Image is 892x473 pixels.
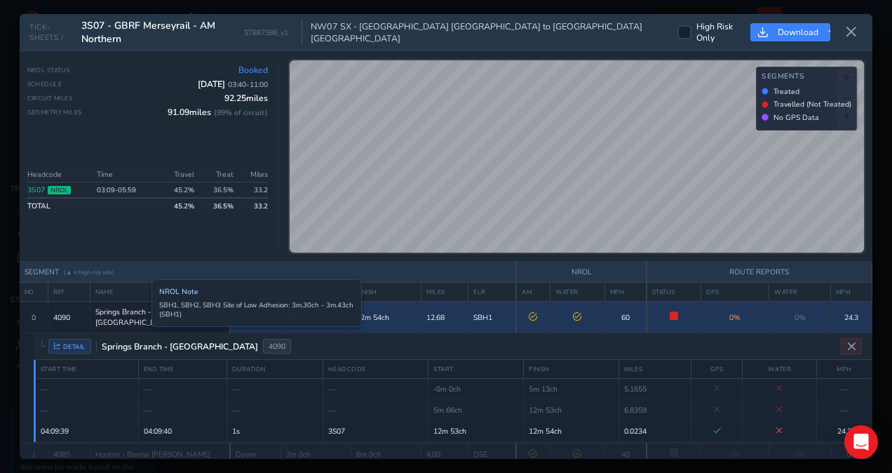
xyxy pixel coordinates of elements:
td: 12m 53ch [428,421,524,442]
canvas: Map [290,60,865,254]
span: 0% [795,312,806,323]
th: NAME [90,283,230,302]
td: 45.2 % [158,198,198,213]
td: Down [230,302,281,333]
span: Treated [773,86,799,97]
td: 12m 54ch [524,421,619,442]
td: 36.5 % [198,198,238,213]
span: 91.09 miles [168,107,268,118]
th: WATER [743,360,817,379]
th: Miles [238,167,268,182]
td: 12.68 [421,302,468,333]
th: END TIME [138,360,227,379]
td: 5m 66ch [428,400,524,421]
span: — [328,405,336,415]
span: — [328,384,336,394]
th: SEGMENT [20,262,516,283]
span: 0 % [729,312,741,323]
td: 33.2 [238,198,268,213]
th: ROUTE REPORTS [647,262,872,283]
td: 5m 13ch [524,379,619,400]
span: ( 99 % of circuit) [214,107,268,118]
span: 92.25 miles [224,93,268,104]
td: — [138,400,227,421]
td: 04:09:40 [138,421,227,442]
th: MPH [604,283,647,302]
span: [DATE] [198,79,268,90]
td: — [816,400,872,421]
th: NROL [516,262,646,283]
td: 24.3 [830,302,872,333]
span: 03:40 - 11:00 [228,79,268,90]
td: -0m 0ch [428,379,524,400]
td: 0m 0ch [281,302,351,333]
th: Treat [198,167,238,182]
th: WATER [769,283,830,302]
td: — [816,379,872,400]
td: 60 [604,302,647,333]
td: 12m 54ch [351,302,421,333]
td: 0.0234 [619,421,691,442]
th: MILES [619,360,691,379]
th: ELR [468,283,517,302]
th: LINE [230,283,281,302]
h4: Segments [762,72,851,81]
td: 24.3 [816,421,872,442]
td: 36.5% [198,182,238,198]
th: MILES [421,283,468,302]
th: MPH [816,360,872,379]
div: Open Intercom Messenger [844,425,878,459]
span: Springs Branch - [GEOGRAPHIC_DATA] [95,307,225,328]
th: MPH [830,283,872,302]
th: START [281,283,351,302]
th: GPS [691,360,743,379]
th: GPS [701,283,769,302]
td: 6.8359 [619,400,691,421]
th: DURATION [227,360,323,379]
span: 4090 [263,339,291,354]
span: Springs Branch - [GEOGRAPHIC_DATA] [96,341,258,352]
td: 1s [227,421,323,442]
td: — [227,379,323,400]
td: SBH1 [468,302,517,333]
span: Travelled (Not Treated) [773,99,851,109]
th: FINISH [351,283,421,302]
th: AM [516,283,550,302]
td: 5.1655 [619,379,691,400]
th: HEADCODE [323,360,428,379]
th: START [428,360,524,379]
td: 33.2 [238,182,268,198]
th: FINISH [524,360,619,379]
th: STATUS [647,283,701,302]
span: No GPS Data [773,112,819,123]
button: Close detail view [841,338,862,354]
td: 45.2 % [158,182,198,198]
td: 12m 53ch [524,400,619,421]
th: Travel [158,167,198,182]
td: — [227,400,323,421]
th: WATER [550,283,604,302]
td: — [138,379,227,400]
